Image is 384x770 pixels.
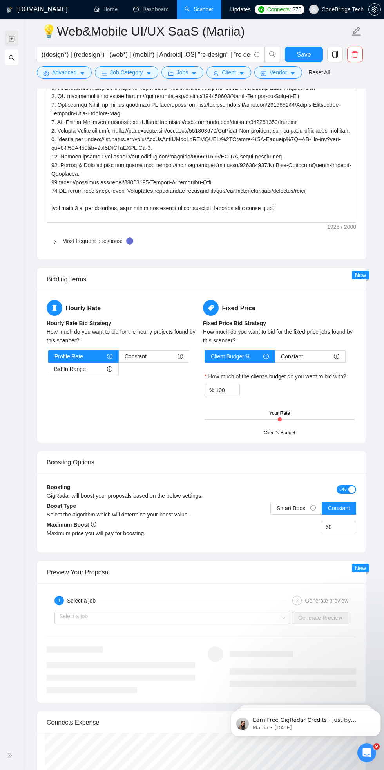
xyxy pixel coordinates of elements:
span: folder [168,70,174,76]
span: info-circle [178,354,183,359]
button: Save [285,47,323,62]
span: down [350,528,354,533]
div: Select the algorithm which will determine your boost value. [47,510,201,519]
span: Jobs [177,68,188,77]
span: Client [222,68,236,77]
span: Updates [230,6,251,13]
span: New [355,565,366,571]
li: New Scanner [5,31,18,46]
iframe: Intercom notifications message [227,694,384,749]
span: info-circle [334,354,339,359]
span: copy [328,51,342,58]
div: Bidding Terms [47,268,356,290]
h5: Fixed Price [203,300,356,316]
span: info-circle [254,52,259,57]
span: hourglass [47,300,62,316]
span: New [355,272,366,278]
button: delete [347,47,363,62]
span: user [213,70,219,76]
span: edit [351,26,362,36]
a: Most frequent questions: [62,238,122,244]
input: How much of the client's budget do you want to bid with? [216,384,239,396]
span: 2 [296,598,299,603]
div: Boosting Options [47,451,356,473]
span: Smart Boost [277,505,316,511]
div: How much do you want to bid for the fixed price jobs found by this scanner? [203,327,356,345]
div: Preview Your Proposal [47,561,356,583]
span: Client Budget % [211,351,250,362]
a: homeHome [94,6,118,13]
span: info-circle [107,366,112,372]
span: tag [203,300,219,316]
button: settingAdvancedcaret-down [37,66,92,79]
span: info-circle [263,354,269,359]
button: userClientcaret-down [206,66,251,79]
div: Tooltip anchor [126,237,133,245]
button: idcardVendorcaret-down [254,66,302,79]
button: folderJobscaret-down [161,66,204,79]
span: info-circle [310,505,316,511]
span: delete [348,51,362,58]
span: double-right [7,752,15,759]
span: bars [101,70,107,76]
span: Decrease Value [347,527,356,533]
a: Reset All [308,68,330,77]
span: 9 [373,743,380,750]
button: search [264,47,280,62]
div: How much do you want to bid for the hourly projects found by this scanner? [47,327,200,345]
span: user [311,7,317,12]
b: Maximum Boost [47,522,96,528]
div: Most frequent questions: [47,232,356,250]
span: info-circle [107,354,112,359]
div: Generate preview [305,596,348,605]
span: My Scanners [9,54,50,60]
span: up [350,522,354,527]
b: Boost Type [47,503,76,509]
img: upwork-logo.png [258,6,264,13]
span: right [53,240,58,245]
span: caret-down [146,70,152,76]
button: setting [368,3,381,16]
div: Client's Budget [264,429,295,437]
button: Generate Preview [292,612,348,624]
span: Bid In Range [54,363,86,375]
span: caret-down [191,70,197,76]
span: setting [43,70,49,76]
span: caret-down [290,70,295,76]
span: Increase Value [231,384,239,390]
span: search [265,51,280,58]
div: Maximum price you will pay for boosting. [47,529,201,538]
span: down [233,391,238,396]
span: Constant [125,351,147,362]
span: Vendor [270,68,287,77]
span: idcard [261,70,266,76]
img: logo [7,4,12,16]
span: Job Category [110,68,143,77]
input: Scanner name... [41,22,350,41]
b: Boosting [47,484,71,490]
label: How much of the client's budget do you want to bid with? [205,372,346,381]
span: 1 [58,598,61,603]
span: Profile Rate [54,351,83,362]
input: Search Freelance Jobs... [42,50,251,59]
button: copy [327,47,343,62]
span: info-circle [91,522,96,527]
iframe: Intercom live chat [357,743,376,762]
div: Connects Expense [47,711,356,734]
span: search [9,50,15,65]
textarea: Default answer template: [47,4,356,223]
span: Advanced [52,68,76,77]
a: searchScanner [185,6,214,13]
a: dashboardDashboard [133,6,169,13]
span: 375 [292,5,301,14]
b: Fixed Price Bid Strategy [203,320,266,326]
div: GigRadar will boost your proposals based on the below settings. [47,491,279,500]
span: Decrease Value [231,390,239,396]
h5: Hourly Rate [47,300,200,316]
div: Select a job [67,596,100,605]
span: setting [369,6,380,13]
